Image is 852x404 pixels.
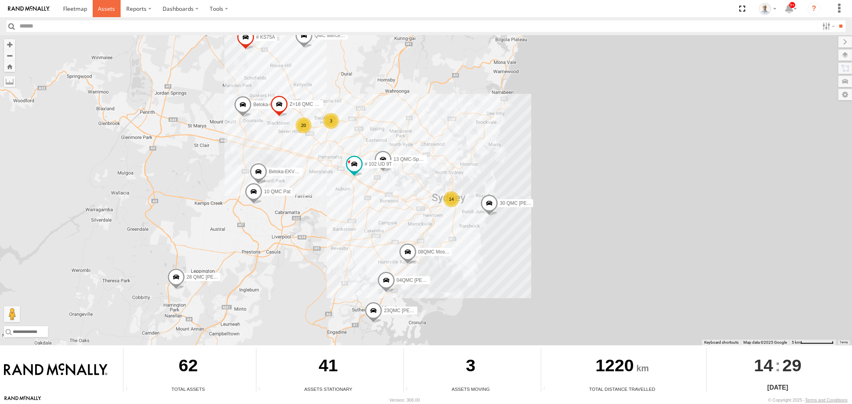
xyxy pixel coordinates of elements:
[123,386,253,392] div: Total Assets
[384,307,441,313] span: 23QMC [PERSON_NAME]
[443,191,459,207] div: 14
[819,20,836,32] label: Search Filter Options
[256,34,275,40] span: # KS75A
[187,274,245,280] span: 28 QMC [PERSON_NAME]
[782,348,802,382] span: 29
[808,2,820,15] i: ?
[541,386,703,392] div: Total Distance Travelled
[418,249,453,255] span: 08QMC Mostafa
[253,102,288,107] span: Beloka-CHV61N
[256,386,401,392] div: Assets Stationary
[4,396,41,404] a: Visit our Website
[123,348,253,386] div: 62
[365,161,392,167] span: # 102 UD 9T
[4,61,15,72] button: Zoom Home
[541,348,703,386] div: 1220
[4,39,15,50] button: Zoom in
[789,340,836,345] button: Map Scale: 5 km per 79 pixels
[756,3,779,15] div: Kurt Byers
[704,340,739,345] button: Keyboard shortcuts
[389,398,420,402] div: Version: 306.00
[123,386,135,392] div: Total number of Enabled Assets
[840,341,848,344] a: Terms (opens in new tab)
[314,32,348,38] span: QMC Mercedes
[4,306,20,322] button: Drag Pegman onto the map to open Street View
[396,277,453,283] span: 04QMC [PERSON_NAME]
[323,113,339,129] div: 3
[754,348,773,382] span: 14
[393,156,426,162] span: 13 QMC-Spare
[768,398,848,402] div: © Copyright 2025 -
[264,189,290,194] span: 10 QMC Pat
[404,386,538,392] div: Assets Moving
[256,348,401,386] div: 41
[4,76,15,87] label: Measure
[289,101,336,107] span: Z=18 QMC Written off
[256,386,268,392] div: Total number of assets current stationary.
[268,168,303,174] span: Beloka-EKV93V
[296,117,312,133] div: 20
[500,200,558,206] span: 30 QMC [PERSON_NAME]
[707,348,849,382] div: :
[404,386,416,392] div: Total number of assets current in transit.
[404,348,538,386] div: 3
[743,340,787,345] span: Map data ©2025 Google
[792,340,800,345] span: 5 km
[838,89,852,100] label: Map Settings
[8,6,50,12] img: rand-logo.svg
[4,50,15,61] button: Zoom out
[707,383,849,392] div: [DATE]
[805,398,848,402] a: Terms and Conditions
[541,386,553,392] div: Total distance travelled by all assets within specified date range and applied filters
[4,363,107,377] img: Rand McNally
